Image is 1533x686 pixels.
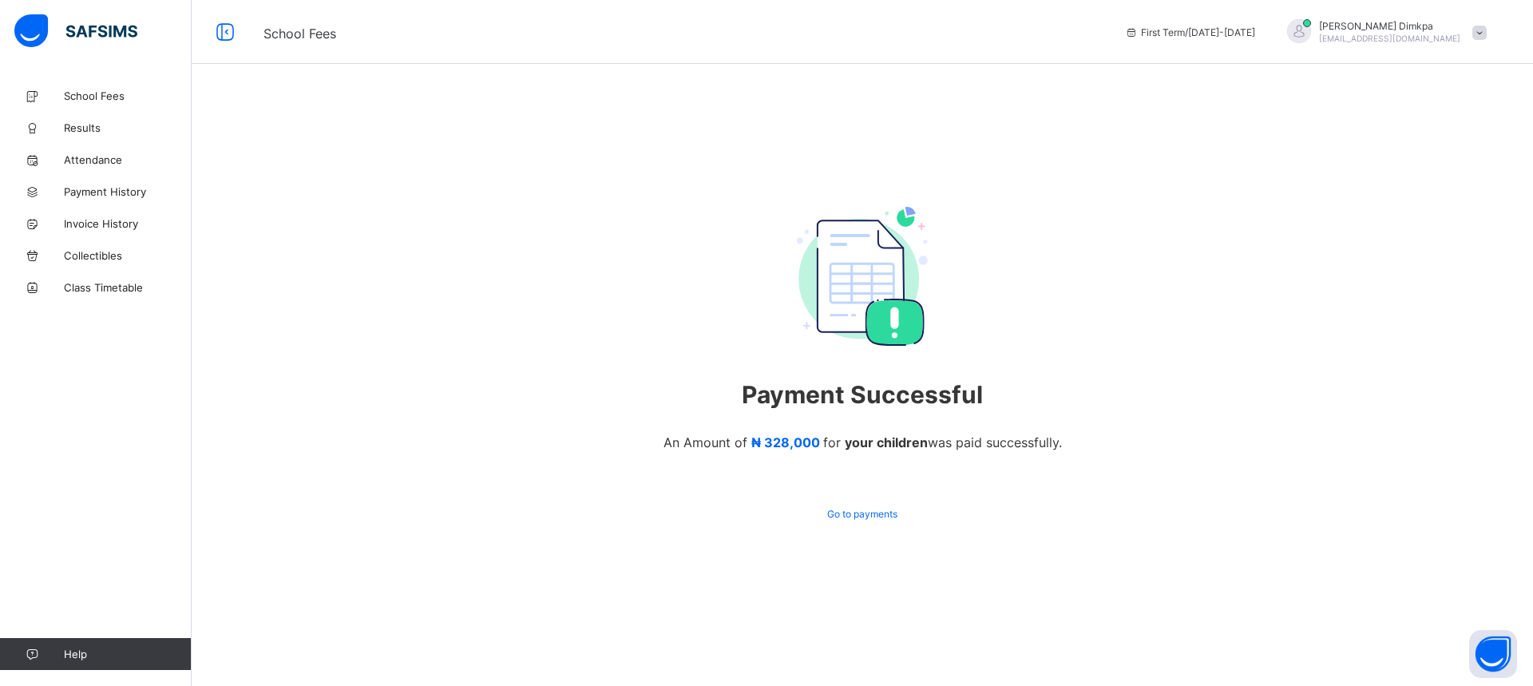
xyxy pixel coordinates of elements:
[827,508,897,520] span: Go to payments
[1469,630,1517,678] button: Open asap
[1271,19,1495,46] div: VictorDimkpa
[845,434,928,450] span: your children
[64,281,192,294] span: Class Timetable
[64,249,192,262] span: Collectibles
[14,14,137,48] img: safsims
[263,26,336,42] span: School Fees
[64,217,192,230] span: Invoice History
[1319,20,1460,32] span: [PERSON_NAME] Dimkpa
[605,380,1119,409] span: Payment Successful
[1319,34,1460,43] span: [EMAIL_ADDRESS][DOMAIN_NAME]
[64,648,191,660] span: Help
[797,207,928,346] img: payment_success.97cebfd57f3ce00da90e96fca70bf2c8.svg
[664,434,1062,450] span: An Amount of for was paid successfully.
[64,121,192,134] span: Results
[64,153,192,166] span: Attendance
[1125,26,1255,38] span: session/term information
[64,185,192,198] span: Payment History
[751,434,820,450] span: ₦ 328,000
[64,89,192,102] span: School Fees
